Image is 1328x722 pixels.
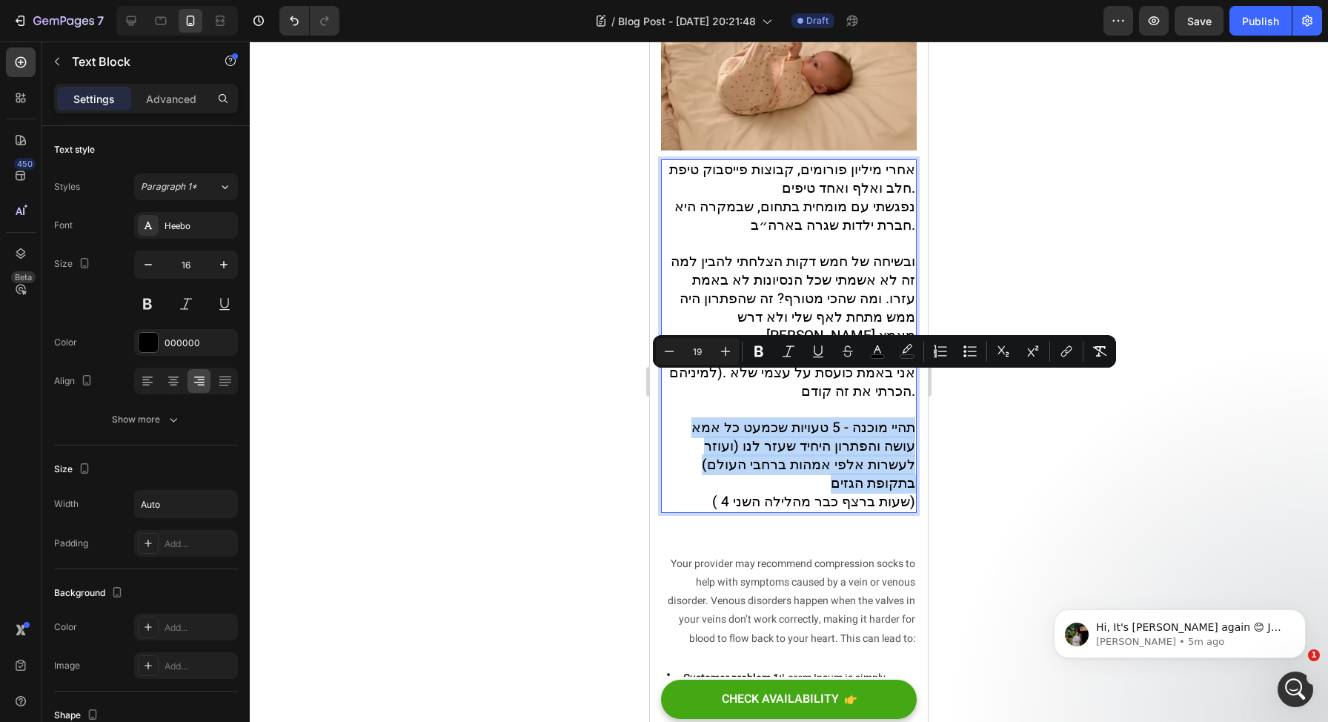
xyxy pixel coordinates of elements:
p: Advanced [146,91,196,107]
div: Font [54,219,73,232]
span: 1 [1308,649,1320,661]
span: Draft [806,14,829,27]
div: Width [54,497,79,511]
div: Color [54,336,77,349]
div: Color [54,620,77,634]
div: Add... [165,621,234,635]
div: Size [54,254,93,274]
div: Rich Text Editor. Editing area: main [11,118,267,471]
button: Publish [1229,6,1292,36]
div: Add... [165,537,234,551]
span: ובשיחה של חמש דקות הצלחתי להבין למה זה לא אשמתי שכל הנסיונות לא באמת עזרו. ומה שהכי מטורף? זה שהפ... [19,210,265,360]
div: Add... [165,660,234,673]
span: תהיי מוכנה - 5 טעויות שכמעט כל אמא עושה והפתרון היחיד שעזר לנו (ועוזר לעשרות אלפי אמהות ברחבי העו... [41,376,265,452]
span: אחרי מיליון פורומים, קבוצות פייסבוק טיפת חלב ואלף ואחד טיפים. [19,118,265,157]
button: Show more [54,406,238,433]
div: Padding [54,537,88,550]
input: Auto [135,491,237,517]
button: 7 [6,6,110,36]
span: נפגשתי עם מומחית בתחום, שבמקרה היא חברת ילדות שגרה בארה״ב. [24,155,265,194]
button: CHECK AVAILABILITY [11,638,267,678]
div: Background [54,583,126,603]
iframe: Design area [650,42,928,722]
div: Show more [112,412,181,427]
div: Styles [54,180,80,193]
iframe: Intercom live chat [1278,672,1313,707]
div: Undo/Redo [279,6,339,36]
iframe: Intercom notifications message [1032,578,1328,682]
span: Paragraph 1* [141,180,197,193]
div: Beta [11,271,36,283]
span: ( 4 שעות ברצף כבר מהלילה השני) [62,450,265,471]
div: Publish [1242,13,1279,29]
button: Save [1175,6,1224,36]
p: Text Block [72,53,198,70]
div: Image [54,659,80,672]
p: 7 [97,12,104,30]
div: Heebo [165,219,234,233]
div: Text style [54,143,95,156]
div: CHECK AVAILABILITY [72,650,189,666]
strong: Customer problem 1: [33,629,132,644]
p: Your provider may recommend compression socks to help with symptoms caused by a vein or venous di... [13,513,265,606]
span: Lorem Ipsum is simply dummy text of the printing and typesetting industry. Lorem Ipsum has been t... [33,629,245,701]
button: Paragraph 1* [134,173,238,200]
span: Blog Post - [DATE] 20:21:48 [618,13,756,29]
div: Size [54,460,93,480]
div: 450 [14,158,36,170]
div: 000000 [165,337,234,350]
div: Editor contextual toolbar [653,335,1116,368]
span: / [611,13,615,29]
div: Align [54,371,96,391]
span: Save [1187,15,1212,27]
p: Settings [73,91,115,107]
